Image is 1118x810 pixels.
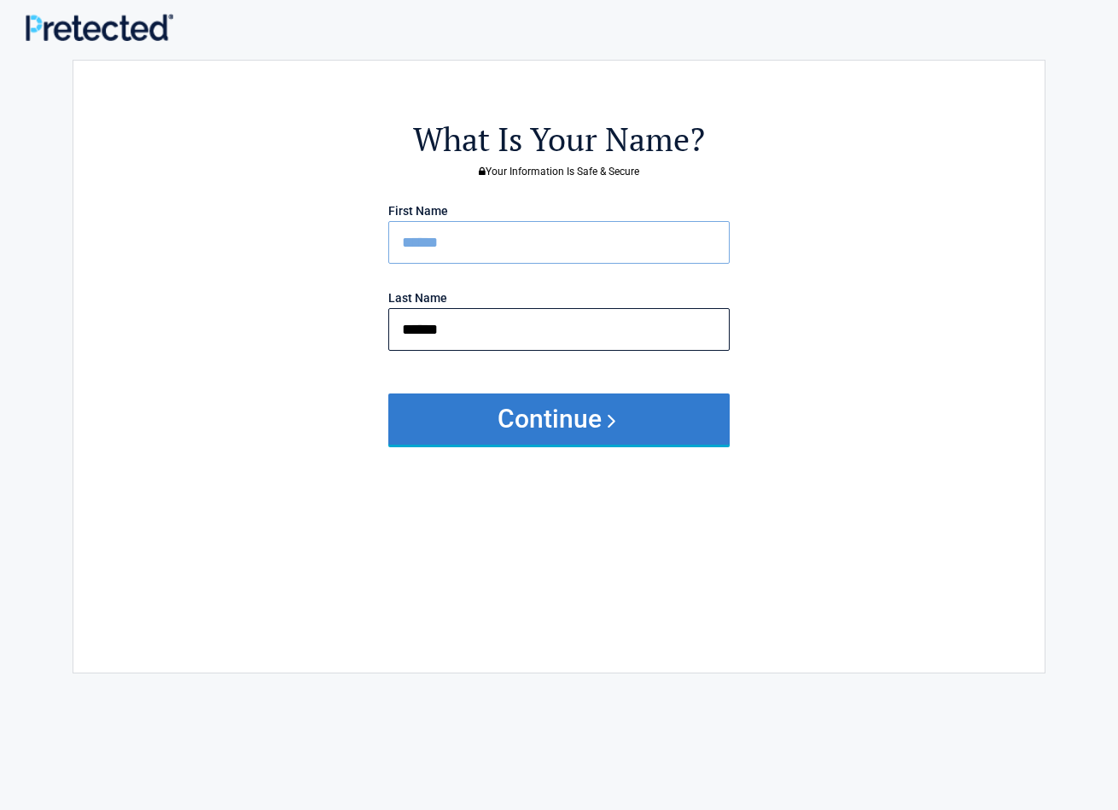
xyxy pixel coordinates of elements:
img: Main Logo [26,14,173,40]
label: Last Name [388,292,447,304]
h3: Your Information Is Safe & Secure [167,166,951,177]
label: First Name [388,205,448,217]
h2: What Is Your Name? [167,118,951,161]
button: Continue [388,393,730,445]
